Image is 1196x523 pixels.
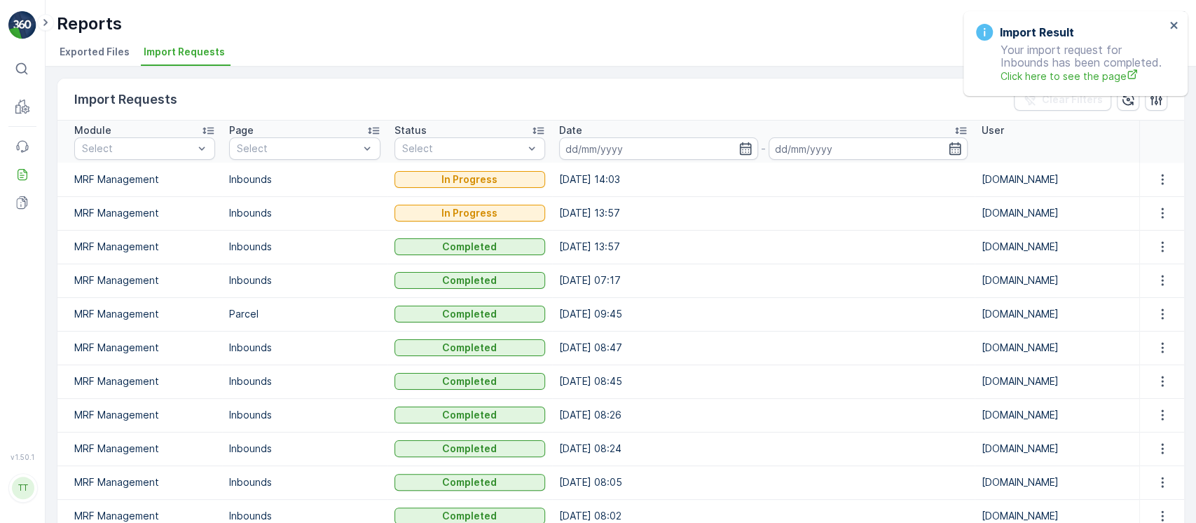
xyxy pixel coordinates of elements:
p: MRF Management [74,475,215,489]
p: MRF Management [74,408,215,422]
td: [DATE] 08:24 [552,432,975,466]
p: Inbounds [229,172,380,186]
td: [DATE] 08:45 [552,365,975,398]
p: Inbounds [229,206,380,220]
span: Import Requests [144,45,225,59]
p: Clear Filters [1042,93,1103,107]
p: In Progress [441,206,497,220]
p: MRF Management [74,442,215,456]
p: MRF Management [74,172,215,186]
p: Inbounds [229,509,380,523]
p: [DOMAIN_NAME] [982,172,1132,186]
p: Inbounds [229,475,380,489]
p: Inbounds [229,374,380,388]
p: Inbounds [229,408,380,422]
td: [DATE] 13:57 [552,196,975,230]
p: Inbounds [229,273,380,287]
button: Completed [394,238,545,255]
p: Select [82,142,193,156]
p: MRF Management [74,509,215,523]
span: Exported Files [60,45,130,59]
p: Import Requests [74,90,177,109]
p: [DOMAIN_NAME] [982,374,1132,388]
button: In Progress [394,171,545,188]
p: Parcel [229,307,380,321]
p: In Progress [441,172,497,186]
button: Completed [394,440,545,457]
p: Your import request for Inbounds has been completed. [976,43,1165,83]
button: TT [8,464,36,512]
button: Completed [394,306,545,322]
p: Completed [442,374,497,388]
td: [DATE] 08:47 [552,331,975,365]
p: [DOMAIN_NAME] [982,475,1132,489]
p: Date [559,123,582,137]
p: User [982,123,1004,137]
p: Inbounds [229,341,380,355]
p: Module [74,123,111,137]
td: [DATE] 13:57 [552,230,975,264]
p: Status [394,123,427,137]
td: [DATE] 08:26 [552,398,975,432]
td: [DATE] 14:03 [552,163,975,196]
p: MRF Management [74,206,215,220]
p: Completed [442,408,497,422]
p: MRF Management [74,273,215,287]
p: [DOMAIN_NAME] [982,273,1132,287]
button: Completed [394,339,545,356]
p: [DOMAIN_NAME] [982,408,1132,422]
button: In Progress [394,205,545,222]
p: Completed [442,442,497,456]
p: [DOMAIN_NAME] [982,206,1132,220]
h3: Import Result [1000,24,1074,41]
p: Select [402,142,523,156]
p: MRF Management [74,240,215,254]
p: MRF Management [74,374,215,388]
p: Inbounds [229,240,380,254]
td: [DATE] 07:17 [552,264,975,297]
p: Completed [442,509,497,523]
p: - [761,140,766,157]
p: [DOMAIN_NAME] [982,341,1132,355]
p: [DOMAIN_NAME] [982,442,1132,456]
p: Completed [442,475,497,489]
div: TT [12,477,34,499]
img: logo [8,11,36,39]
p: Inbounds [229,442,380,456]
button: Completed [394,407,545,423]
p: [DOMAIN_NAME] [982,509,1132,523]
p: Completed [442,240,497,254]
p: MRF Management [74,307,215,321]
td: [DATE] 09:45 [552,297,975,331]
p: [DOMAIN_NAME] [982,240,1132,254]
p: Completed [442,307,497,321]
p: Select [237,142,358,156]
p: Completed [442,341,497,355]
a: Click here to see the page [1001,69,1165,83]
p: Reports [57,13,122,35]
button: Completed [394,373,545,390]
p: MRF Management [74,341,215,355]
p: Page [229,123,254,137]
p: Completed [442,273,497,287]
button: Clear Filters [1014,88,1111,111]
button: close [1169,20,1179,33]
input: dd/mm/yyyy [769,137,968,160]
p: [DOMAIN_NAME] [982,307,1132,321]
td: [DATE] 08:05 [552,466,975,499]
span: v 1.50.1 [8,453,36,461]
button: Completed [394,272,545,289]
button: Completed [394,474,545,491]
input: dd/mm/yyyy [559,137,758,160]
